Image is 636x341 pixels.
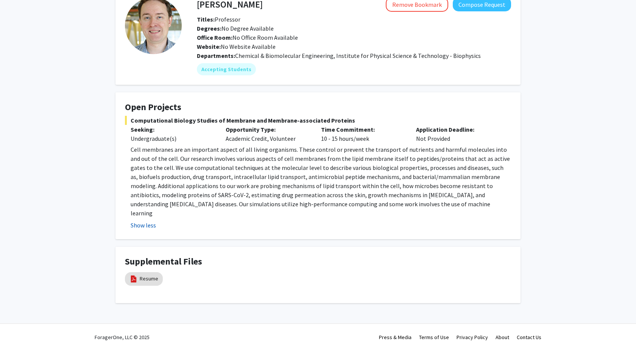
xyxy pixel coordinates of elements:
[197,25,221,32] b: Degrees:
[321,125,405,134] p: Time Commitment:
[125,102,511,113] h4: Open Projects
[125,116,511,125] span: Computational Biology Studies of Membrane and Membrane-associated Proteins
[6,307,32,335] iframe: Chat
[129,275,138,283] img: pdf_icon.png
[131,145,511,218] p: Cell membranes are an important aspect of all living organisms. These control or prevent the tran...
[379,334,412,341] a: Press & Media
[197,34,232,41] b: Office Room:
[131,221,156,230] button: Show less
[131,134,214,143] div: Undergraduate(s)
[517,334,541,341] a: Contact Us
[410,125,505,143] div: Not Provided
[197,16,240,23] span: Professor
[315,125,410,143] div: 10 - 15 hours/week
[235,52,481,59] span: Chemical & Biomolecular Engineering, Institute for Physical Science & Technology - Biophysics
[419,334,449,341] a: Terms of Use
[197,25,274,32] span: No Degree Available
[197,16,215,23] b: Titles:
[226,125,309,134] p: Opportunity Type:
[131,125,214,134] p: Seeking:
[197,34,298,41] span: No Office Room Available
[125,256,511,267] h4: Supplemental Files
[197,43,221,50] b: Website:
[457,334,488,341] a: Privacy Policy
[220,125,315,143] div: Academic Credit, Volunteer
[197,43,276,50] span: No Website Available
[140,275,158,283] a: Resume
[197,63,256,75] mat-chip: Accepting Students
[197,52,235,59] b: Departments:
[416,125,500,134] p: Application Deadline:
[496,334,509,341] a: About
